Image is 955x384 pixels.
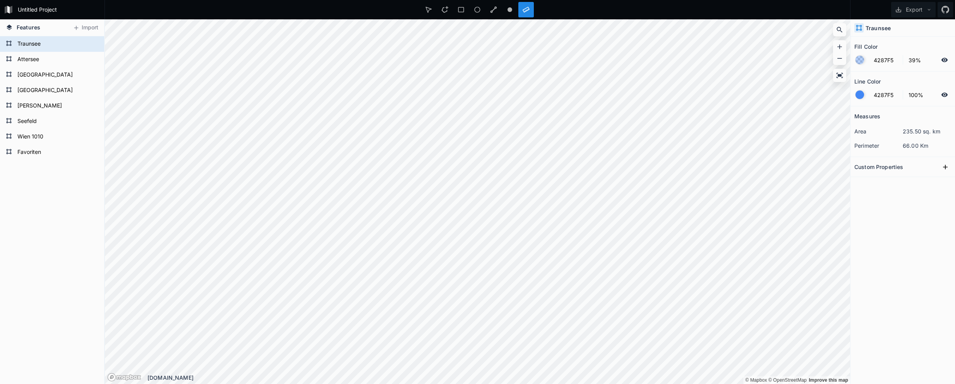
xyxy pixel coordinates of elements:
dd: 66.00 Km [903,142,951,150]
div: [DOMAIN_NAME] [147,374,850,382]
a: Mapbox [745,377,767,383]
dt: area [854,127,903,135]
h2: Measures [854,110,880,122]
h4: Traunsee [866,24,891,32]
h2: Line Color [854,75,881,87]
a: Mapbox logo [107,373,141,382]
dd: 235.50 sq. km [903,127,951,135]
span: Features [17,23,40,31]
a: Map feedback [809,377,848,383]
h2: Fill Color [854,41,878,53]
h2: Custom Properties [854,161,903,173]
button: Export [891,2,936,17]
dt: perimeter [854,142,903,150]
button: Import [69,22,102,34]
a: OpenStreetMap [768,377,807,383]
